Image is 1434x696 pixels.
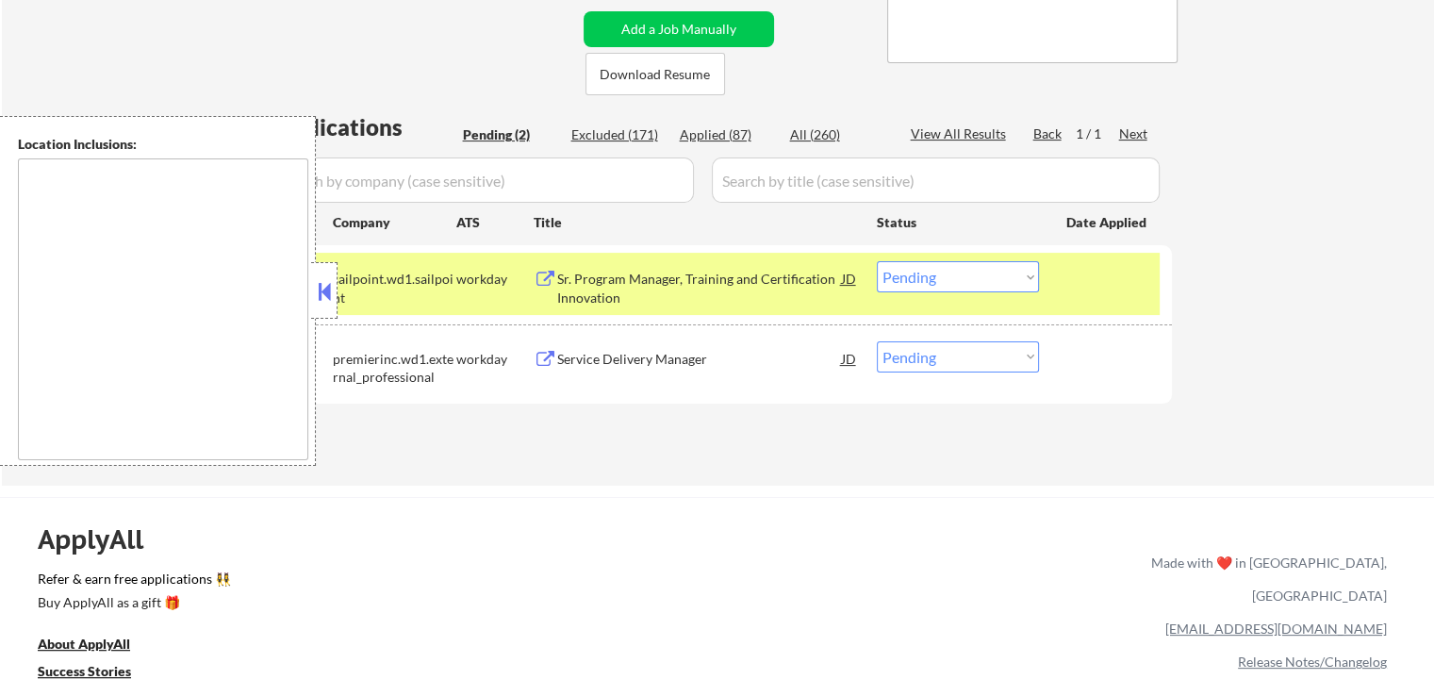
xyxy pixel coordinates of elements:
[38,592,226,616] a: Buy ApplyAll as a gift 🎁
[1066,213,1149,232] div: Date Applied
[911,124,1012,143] div: View All Results
[38,523,165,555] div: ApplyAll
[571,125,666,144] div: Excluded (171)
[557,350,842,369] div: Service Delivery Manager
[270,157,694,203] input: Search by company (case sensitive)
[456,213,534,232] div: ATS
[1076,124,1119,143] div: 1 / 1
[463,125,557,144] div: Pending (2)
[456,270,534,289] div: workday
[1033,124,1063,143] div: Back
[790,125,884,144] div: All (260)
[38,663,131,679] u: Success Stories
[456,350,534,369] div: workday
[38,572,757,592] a: Refer & earn free applications 👯‍♀️
[877,205,1039,239] div: Status
[18,135,308,154] div: Location Inclusions:
[557,270,842,307] div: Sr. Program Manager, Training and Certification Innovation
[38,661,157,685] a: Success Stories
[534,213,859,232] div: Title
[840,261,859,295] div: JD
[333,350,456,387] div: premierinc.wd1.external_professional
[270,116,456,139] div: Applications
[1238,654,1387,670] a: Release Notes/Changelog
[712,157,1160,203] input: Search by title (case sensitive)
[585,53,725,95] button: Download Resume
[840,341,859,375] div: JD
[333,213,456,232] div: Company
[38,596,226,609] div: Buy ApplyAll as a gift 🎁
[680,125,774,144] div: Applied (87)
[1119,124,1149,143] div: Next
[38,636,130,652] u: About ApplyAll
[333,270,456,307] div: sailpoint.wd1.sailpoint
[584,11,774,47] button: Add a Job Manually
[1165,621,1387,637] a: [EMAIL_ADDRESS][DOMAIN_NAME]
[38,634,157,657] a: About ApplyAll
[1144,546,1387,612] div: Made with ❤️ in [GEOGRAPHIC_DATA], [GEOGRAPHIC_DATA]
